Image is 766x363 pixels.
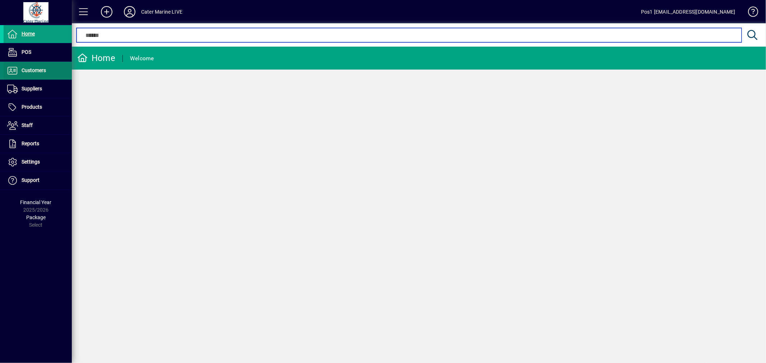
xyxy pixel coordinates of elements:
div: Pos1 [EMAIL_ADDRESS][DOMAIN_NAME] [641,6,735,18]
div: Cater Marine LIVE [141,6,182,18]
a: POS [4,43,72,61]
button: Add [95,5,118,18]
span: Settings [22,159,40,165]
div: Welcome [130,53,154,64]
a: Reports [4,135,72,153]
span: Customers [22,67,46,73]
button: Profile [118,5,141,18]
span: Products [22,104,42,110]
div: Home [77,52,115,64]
span: Package [26,214,46,220]
a: Support [4,171,72,189]
a: Products [4,98,72,116]
span: Suppliers [22,86,42,91]
span: POS [22,49,31,55]
span: Support [22,177,40,183]
span: Staff [22,122,33,128]
a: Suppliers [4,80,72,98]
a: Staff [4,117,72,135]
span: Home [22,31,35,37]
span: Financial Year [20,199,52,205]
span: Reports [22,141,39,146]
a: Customers [4,62,72,80]
a: Settings [4,153,72,171]
a: Knowledge Base [743,1,757,25]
